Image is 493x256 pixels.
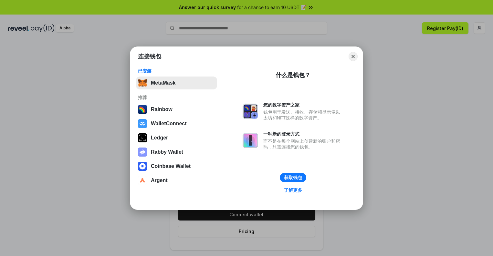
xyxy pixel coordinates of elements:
div: 了解更多 [284,187,302,193]
div: 获取钱包 [284,175,302,180]
div: Ledger [151,135,168,141]
div: 而不是在每个网站上创建新的账户和密码，只需连接您的钱包。 [263,138,343,150]
div: 您的数字资产之家 [263,102,343,108]
img: svg+xml,%3Csvg%20width%3D%2228%22%20height%3D%2228%22%20viewBox%3D%220%200%2028%2028%22%20fill%3D... [138,176,147,185]
button: Rainbow [136,103,217,116]
img: svg+xml,%3Csvg%20width%3D%2228%22%20height%3D%2228%22%20viewBox%3D%220%200%2028%2028%22%20fill%3D... [138,162,147,171]
div: 推荐 [138,95,215,100]
button: 获取钱包 [280,173,306,182]
div: 钱包用于发送、接收、存储和显示像以太坊和NFT这样的数字资产。 [263,109,343,121]
button: Rabby Wallet [136,146,217,159]
button: Ledger [136,131,217,144]
div: Argent [151,178,168,183]
h1: 连接钱包 [138,53,161,60]
img: svg+xml,%3Csvg%20xmlns%3D%22http%3A%2F%2Fwww.w3.org%2F2000%2Fsvg%22%20width%3D%2228%22%20height%3... [138,133,147,142]
a: 了解更多 [280,186,306,194]
button: Close [349,52,358,61]
div: 什么是钱包？ [276,71,310,79]
img: svg+xml,%3Csvg%20xmlns%3D%22http%3A%2F%2Fwww.w3.org%2F2000%2Fsvg%22%20fill%3D%22none%22%20viewBox... [243,133,258,148]
img: svg+xml,%3Csvg%20width%3D%22120%22%20height%3D%22120%22%20viewBox%3D%220%200%20120%20120%22%20fil... [138,105,147,114]
button: Argent [136,174,217,187]
button: MetaMask [136,77,217,89]
img: svg+xml,%3Csvg%20xmlns%3D%22http%3A%2F%2Fwww.w3.org%2F2000%2Fsvg%22%20fill%3D%22none%22%20viewBox... [138,148,147,157]
img: svg+xml,%3Csvg%20width%3D%2228%22%20height%3D%2228%22%20viewBox%3D%220%200%2028%2028%22%20fill%3D... [138,119,147,128]
div: Coinbase Wallet [151,163,191,169]
div: 已安装 [138,68,215,74]
button: WalletConnect [136,117,217,130]
div: MetaMask [151,80,175,86]
div: 一种新的登录方式 [263,131,343,137]
img: svg+xml,%3Csvg%20fill%3D%22none%22%20height%3D%2233%22%20viewBox%3D%220%200%2035%2033%22%20width%... [138,78,147,87]
button: Coinbase Wallet [136,160,217,173]
img: svg+xml,%3Csvg%20xmlns%3D%22http%3A%2F%2Fwww.w3.org%2F2000%2Fsvg%22%20fill%3D%22none%22%20viewBox... [243,104,258,119]
div: Rabby Wallet [151,149,183,155]
div: Rainbow [151,107,173,112]
div: WalletConnect [151,121,187,127]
